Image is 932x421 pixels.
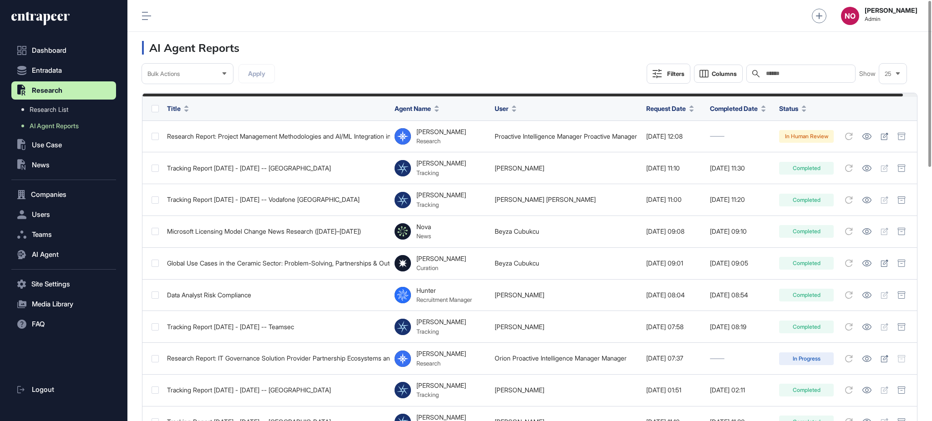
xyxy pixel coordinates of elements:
[416,137,466,145] div: Research
[495,195,596,203] a: [PERSON_NAME] [PERSON_NAME]
[167,291,385,299] div: Data Analyst Risk Compliance
[646,133,701,140] div: [DATE] 12:08
[416,360,466,367] div: Research
[416,264,466,271] div: Curation
[646,104,686,113] span: Request Date
[167,323,385,331] div: Tracking Report [DATE] - [DATE] -- Teamsec
[694,65,743,83] button: Columns
[495,291,544,299] a: [PERSON_NAME]
[712,70,737,77] span: Columns
[167,228,385,235] div: Microsoft Licensing Model Change News Research ([DATE]–[DATE])
[16,118,116,134] a: AI Agent Reports
[416,414,466,421] div: [PERSON_NAME]
[416,255,466,262] div: [PERSON_NAME]
[11,205,116,224] button: Users
[710,104,758,113] span: Completed Date
[142,41,239,55] h3: AI Agent Reports
[779,104,798,113] span: Status
[779,352,834,365] div: In Progress
[147,70,180,77] span: Bulk Actions
[32,67,62,74] span: Entradata
[11,226,116,244] button: Teams
[646,355,701,362] div: [DATE] 07:37
[11,81,116,100] button: Research
[31,281,70,288] span: Site Settings
[31,191,66,198] span: Companies
[710,104,766,113] button: Completed Date
[167,355,385,362] div: Research Report: IT Governance Solution Provider Partnership Ecosystems and Models
[779,130,834,143] div: In Human Review
[416,191,466,199] div: [PERSON_NAME]
[395,104,431,113] span: Agent Name
[646,291,701,299] div: [DATE] 08:04
[779,257,834,270] div: Completed
[11,156,116,174] button: News
[11,275,116,293] button: Site Settings
[416,382,466,389] div: [PERSON_NAME]
[416,169,466,176] div: Tracking
[416,350,466,357] div: [PERSON_NAME]
[646,104,694,113] button: Request Date
[11,185,116,204] button: Companies
[11,295,116,313] button: Media Library
[495,259,539,267] a: Beyza Cubukcu
[416,318,466,326] div: [PERSON_NAME]
[865,7,917,14] strong: [PERSON_NAME]
[779,162,834,175] div: Completed
[710,323,770,331] div: [DATE] 08:19
[865,16,917,22] span: Admin
[11,41,116,60] a: Dashboard
[32,301,73,308] span: Media Library
[167,104,189,113] button: Title
[416,160,466,167] div: [PERSON_NAME]
[11,136,116,154] button: Use Case
[779,225,834,238] div: Completed
[710,228,770,235] div: [DATE] 09:10
[167,133,385,140] div: Research Report: Project Management Methodologies and AI/ML Integration in the Insurance Sector (...
[32,161,50,169] span: News
[646,260,701,267] div: [DATE] 09:01
[11,381,116,399] a: Logout
[841,7,859,25] div: NO
[710,291,770,299] div: [DATE] 08:54
[495,354,627,362] a: Orion Proactive Intelligence Manager Manager
[32,141,62,149] span: Use Case
[646,196,701,203] div: [DATE] 11:00
[710,196,770,203] div: [DATE] 11:20
[32,321,45,328] span: FAQ
[167,260,385,267] div: Global Use Cases in the Ceramic Sector: Problem-Solving, Partnerships & Outcomes
[395,104,439,113] button: Agent Name
[11,315,116,333] button: FAQ
[495,323,544,331] a: [PERSON_NAME]
[779,384,834,396] div: Completed
[779,194,834,206] div: Completed
[646,386,701,394] div: [DATE] 01:51
[416,391,466,398] div: Tracking
[30,106,68,113] span: Research List
[32,251,59,258] span: AI Agent
[167,386,385,394] div: Tracking Report [DATE] - [DATE] -- [GEOGRAPHIC_DATA]
[167,196,385,203] div: Tracking Report [DATE] - [DATE] -- Vodafone [GEOGRAPHIC_DATA]
[710,386,770,394] div: [DATE] 02:11
[859,70,876,77] span: Show
[647,64,690,84] button: Filters
[646,165,701,172] div: [DATE] 11:10
[416,232,431,240] div: News
[416,287,472,294] div: Hunter
[32,47,66,54] span: Dashboard
[32,211,50,218] span: Users
[495,386,544,394] a: [PERSON_NAME]
[416,128,466,135] div: [PERSON_NAME]
[32,231,52,238] span: Teams
[167,104,181,113] span: Title
[667,70,684,77] div: Filters
[16,101,116,118] a: Research List
[32,87,62,94] span: Research
[646,228,701,235] div: [DATE] 09:08
[779,104,806,113] button: Status
[710,260,770,267] div: [DATE] 09:05
[416,223,431,231] div: Nova
[416,201,466,208] div: Tracking
[495,104,508,113] span: User
[32,386,54,393] span: Logout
